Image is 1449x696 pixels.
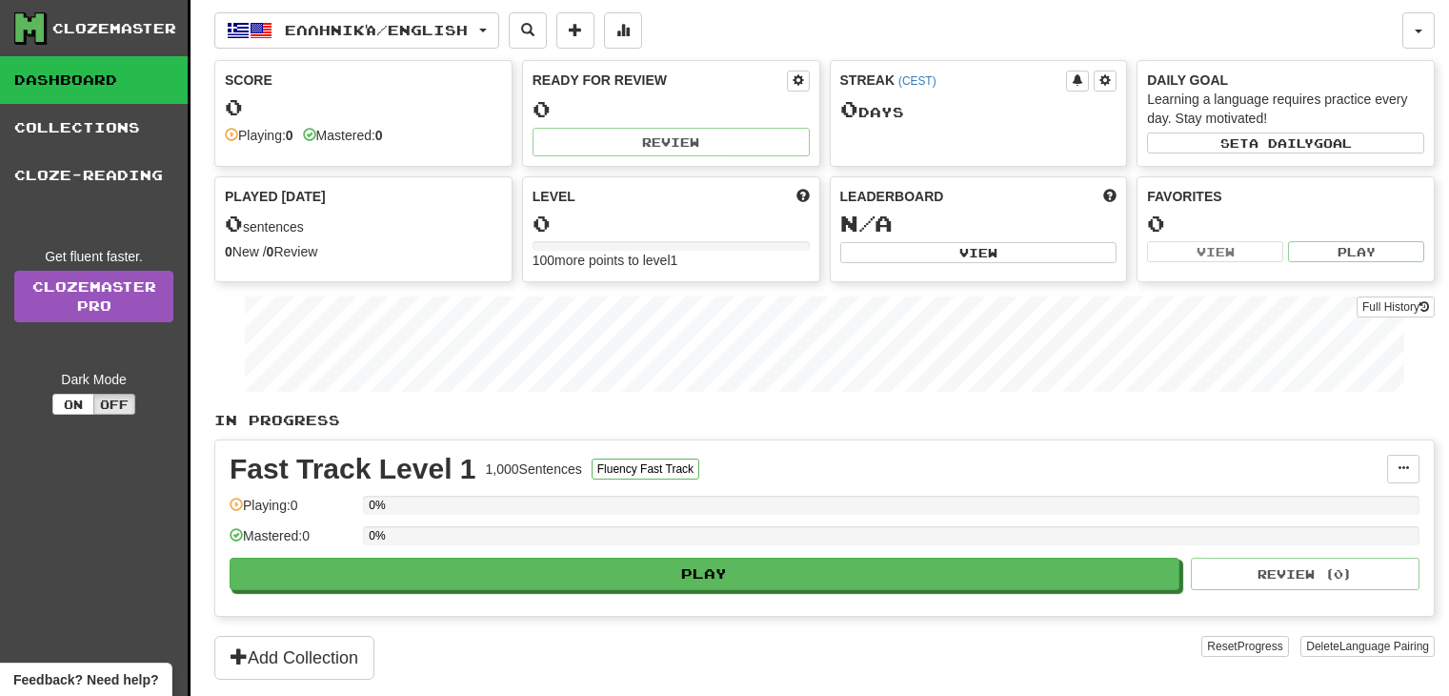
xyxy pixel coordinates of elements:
div: Ready for Review [533,71,787,90]
button: Full History [1357,297,1435,317]
strong: 0 [225,244,232,259]
button: Fluency Fast Track [592,459,699,480]
span: a daily [1249,136,1314,150]
div: 0 [533,212,810,235]
div: Daily Goal [1147,71,1424,90]
div: 0 [1147,212,1424,235]
div: Playing: 0 [230,496,353,527]
div: Clozemaster [52,19,176,38]
button: Off [93,394,135,415]
span: This week in points, UTC [1103,187,1117,206]
strong: 0 [286,128,293,143]
span: Ελληνικά / English [285,22,468,38]
div: Playing: [225,126,293,145]
div: Fast Track Level 1 [230,455,476,483]
span: N/A [840,210,893,236]
button: ResetProgress [1201,636,1288,657]
span: Open feedback widget [13,670,158,689]
div: Mastered: [303,126,383,145]
button: Seta dailygoal [1147,133,1424,154]
div: Mastered: 0 [230,526,353,558]
a: ClozemasterPro [14,271,173,322]
span: Language Pairing [1339,640,1429,653]
div: 0 [225,95,502,119]
span: Leaderboard [840,187,944,206]
button: Review [533,128,810,156]
span: Played [DATE] [225,187,326,206]
button: DeleteLanguage Pairing [1300,636,1435,657]
span: Progress [1238,640,1283,653]
p: In Progress [214,411,1435,430]
div: 1,000 Sentences [486,460,582,479]
strong: 0 [267,244,274,259]
button: Ελληνικά/English [214,12,499,49]
button: On [52,394,94,415]
div: Day s [840,97,1117,122]
div: sentences [225,212,502,236]
button: View [840,242,1117,263]
div: New / Review [225,242,502,261]
button: Play [230,558,1179,590]
div: 100 more points to level 1 [533,251,810,270]
button: More stats [604,12,642,49]
div: Get fluent faster. [14,247,173,266]
span: 0 [225,210,243,236]
button: Play [1288,241,1424,262]
div: Streak [840,71,1067,90]
span: Level [533,187,575,206]
div: Favorites [1147,187,1424,206]
a: (CEST) [898,74,936,88]
button: Add sentence to collection [556,12,594,49]
div: 0 [533,97,810,121]
div: Dark Mode [14,370,173,389]
button: Search sentences [509,12,547,49]
div: Score [225,71,502,90]
span: Score more points to level up [796,187,810,206]
span: 0 [840,95,858,122]
strong: 0 [375,128,383,143]
button: View [1147,241,1283,262]
button: Add Collection [214,636,374,680]
div: Learning a language requires practice every day. Stay motivated! [1147,90,1424,128]
button: Review (0) [1191,558,1419,590]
